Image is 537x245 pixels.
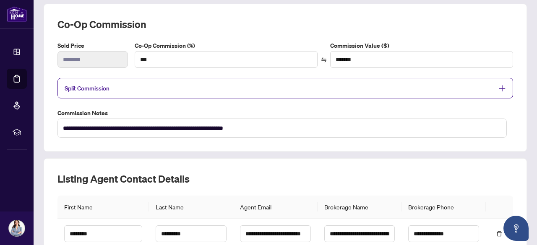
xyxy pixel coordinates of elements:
[330,41,513,50] label: Commission Value ($)
[57,18,513,31] h2: Co-op Commission
[57,108,513,118] label: Commission Notes
[496,231,502,237] span: delete
[318,196,402,219] th: Brokerage Name
[503,216,529,241] button: Open asap
[401,196,486,219] th: Brokerage Phone
[57,196,149,219] th: First Name
[9,220,25,236] img: Profile Icon
[135,41,318,50] label: Co-Op Commission (%)
[149,196,233,219] th: Last Name
[7,6,27,22] img: logo
[233,196,318,219] th: Agent Email
[57,172,513,186] h2: Listing Agent Contact Details
[65,85,109,92] span: Split Commission
[57,78,513,98] div: Split Commission
[321,57,327,63] span: swap
[498,85,506,92] span: plus
[57,41,128,50] label: Sold Price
